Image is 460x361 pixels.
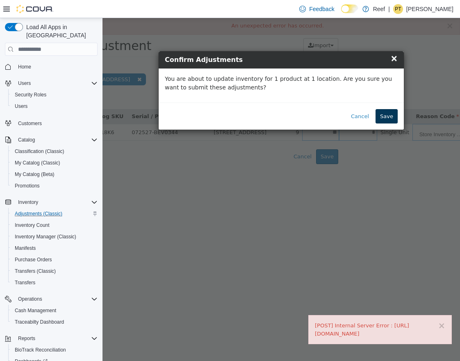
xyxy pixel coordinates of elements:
[244,91,271,106] button: Cancel
[18,335,35,342] span: Reports
[11,90,50,100] a: Security Roles
[15,62,98,72] span: Home
[15,91,46,98] span: Security Roles
[8,242,101,254] button: Manifests
[8,89,101,101] button: Security Roles
[62,37,295,47] h4: Confirm Adjustments
[8,169,101,180] button: My Catalog (Beta)
[11,278,98,288] span: Transfers
[11,243,98,253] span: Manifests
[8,146,101,157] button: Classification (Classic)
[2,196,101,208] button: Inventory
[15,334,98,343] span: Reports
[8,316,101,328] button: Traceabilty Dashboard
[15,78,98,88] span: Users
[11,306,59,315] a: Cash Management
[15,197,41,207] button: Inventory
[15,103,27,110] span: Users
[15,135,38,145] button: Catalog
[15,294,46,304] button: Operations
[18,199,38,206] span: Inventory
[23,23,98,39] span: Load All Apps in [GEOGRAPHIC_DATA]
[11,169,58,179] a: My Catalog (Beta)
[15,148,64,155] span: Classification (Classic)
[18,137,35,143] span: Catalog
[11,266,59,276] a: Transfers (Classic)
[15,245,36,251] span: Manifests
[15,347,66,353] span: BioTrack Reconciliation
[8,219,101,231] button: Inventory Count
[11,317,98,327] span: Traceabilty Dashboard
[395,4,401,14] span: PT
[296,1,337,17] a: Feedback
[15,183,40,189] span: Promotions
[18,64,31,70] span: Home
[2,117,101,129] button: Customers
[2,134,101,146] button: Catalog
[8,231,101,242] button: Inventory Manager (Classic)
[11,266,98,276] span: Transfers (Classic)
[15,78,34,88] button: Users
[15,233,76,240] span: Inventory Manager (Classic)
[11,255,55,265] a: Purchase Orders
[8,157,101,169] button: My Catalog (Classic)
[2,333,101,344] button: Reports
[309,5,334,13] span: Feedback
[11,345,69,355] a: BioTrack Reconciliation
[8,344,101,356] button: BioTrack Reconciliation
[15,118,98,128] span: Customers
[11,158,98,168] span: My Catalog (Classic)
[15,135,98,145] span: Catalog
[11,278,39,288] a: Transfers
[11,255,98,265] span: Purchase Orders
[388,4,390,14] p: |
[11,209,66,219] a: Adjustments (Classic)
[11,209,98,219] span: Adjustments (Classic)
[2,61,101,73] button: Home
[11,101,98,111] span: Users
[8,265,101,277] button: Transfers (Classic)
[15,294,98,304] span: Operations
[15,319,64,325] span: Traceabilty Dashboard
[8,277,101,288] button: Transfers
[16,5,53,13] img: Cova
[212,304,343,320] div: [POST] Internal Server Error : [URL][DOMAIN_NAME]
[393,4,403,14] div: Payton Tromblee
[15,197,98,207] span: Inventory
[11,169,98,179] span: My Catalog (Beta)
[15,62,34,72] a: Home
[11,220,98,230] span: Inventory Count
[15,256,52,263] span: Purchase Orders
[8,101,101,112] button: Users
[373,4,385,14] p: Reef
[18,80,31,87] span: Users
[11,181,98,191] span: Promotions
[15,160,60,166] span: My Catalog (Classic)
[15,171,55,178] span: My Catalog (Beta)
[18,296,42,302] span: Operations
[15,268,56,274] span: Transfers (Classic)
[335,304,343,312] button: ×
[406,4,453,14] p: [PERSON_NAME]
[11,345,98,355] span: BioTrack Reconciliation
[18,120,42,127] span: Customers
[15,119,45,128] a: Customers
[11,146,68,156] a: Classification (Classic)
[8,180,101,192] button: Promotions
[15,334,39,343] button: Reports
[15,279,35,286] span: Transfers
[11,101,31,111] a: Users
[15,222,50,228] span: Inventory Count
[8,254,101,265] button: Purchase Orders
[288,35,295,45] span: ×
[11,232,98,242] span: Inventory Manager (Classic)
[341,13,342,14] span: Dark Mode
[11,306,98,315] span: Cash Management
[15,210,62,217] span: Adjustments (Classic)
[2,78,101,89] button: Users
[11,146,98,156] span: Classification (Classic)
[2,293,101,305] button: Operations
[11,90,98,100] span: Security Roles
[341,5,358,13] input: Dark Mode
[11,317,67,327] a: Traceabilty Dashboard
